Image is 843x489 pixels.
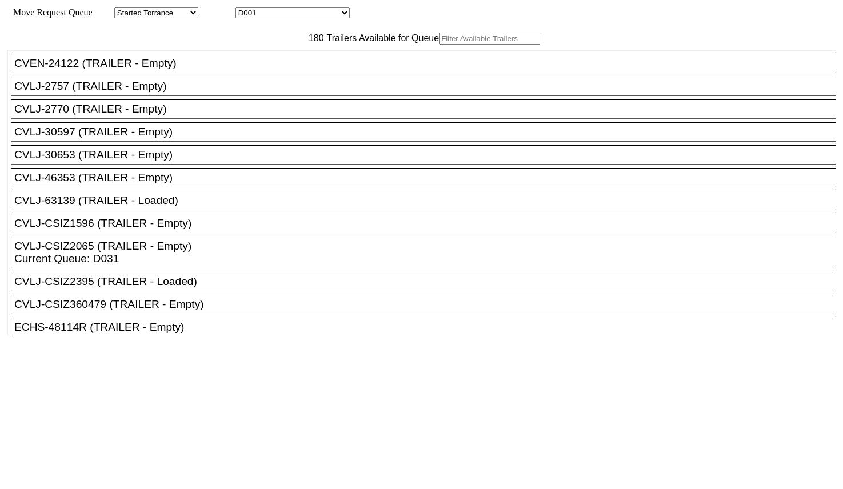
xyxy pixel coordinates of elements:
[14,217,842,230] div: CVLJ-CSIZ1596 (TRAILER - Empty)
[14,298,842,311] div: CVLJ-CSIZ360479 (TRAILER - Empty)
[324,33,440,43] span: Trailers Available for Queue
[303,33,324,43] span: 180
[14,80,842,93] div: CVLJ-2757 (TRAILER - Empty)
[14,275,842,288] div: CVLJ-CSIZ2395 (TRAILER - Loaded)
[14,194,842,207] div: CVLJ-63139 (TRAILER - Loaded)
[7,7,93,17] span: Move Request Queue
[439,33,540,45] input: Filter Available Trailers
[14,126,842,138] div: CVLJ-30597 (TRAILER - Empty)
[14,57,842,70] div: CVEN-24122 (TRAILER - Empty)
[14,321,842,334] div: ECHS-48114R (TRAILER - Empty)
[201,7,233,17] span: Location
[14,149,842,161] div: CVLJ-30653 (TRAILER - Empty)
[14,240,842,252] div: CVLJ-CSIZ2065 (TRAILER - Empty)
[94,7,112,17] span: Area
[14,171,842,184] div: CVLJ-46353 (TRAILER - Empty)
[14,103,842,115] div: CVLJ-2770 (TRAILER - Empty)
